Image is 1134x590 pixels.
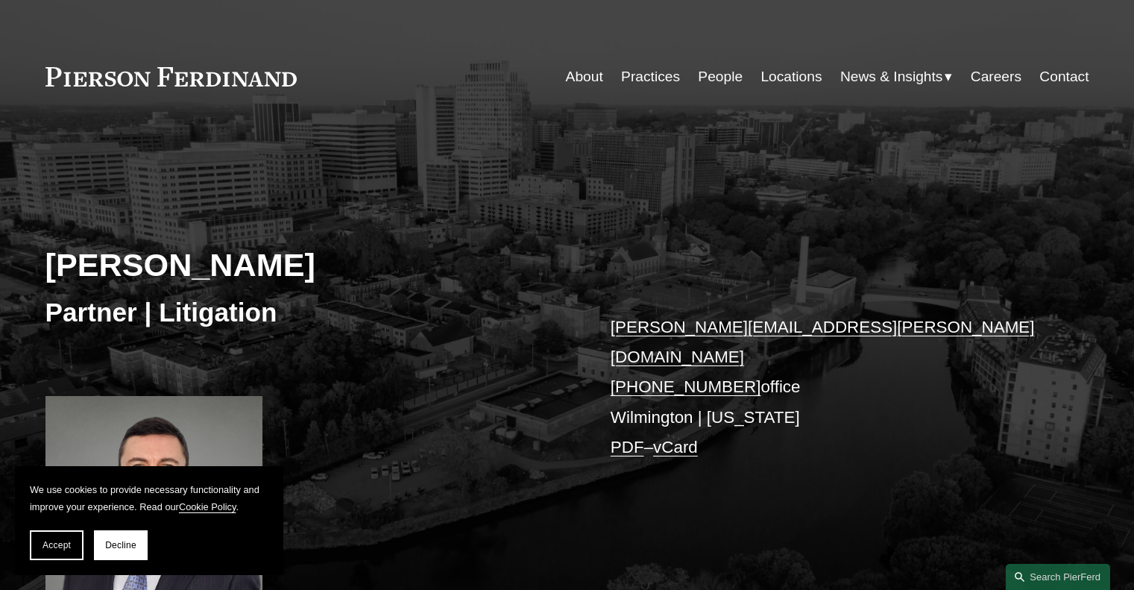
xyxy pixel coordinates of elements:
[566,63,603,91] a: About
[1006,564,1110,590] a: Search this site
[45,245,567,284] h2: [PERSON_NAME]
[760,63,822,91] a: Locations
[30,530,84,560] button: Accept
[179,501,236,512] a: Cookie Policy
[611,377,761,396] a: [PHONE_NUMBER]
[698,63,743,91] a: People
[105,540,136,550] span: Decline
[45,296,567,329] h3: Partner | Litigation
[621,63,680,91] a: Practices
[611,313,1045,463] p: office Wilmington | [US_STATE] –
[42,540,71,550] span: Accept
[611,438,644,456] a: PDF
[653,438,698,456] a: vCard
[30,481,268,515] p: We use cookies to provide necessary functionality and improve your experience. Read our .
[840,63,953,91] a: folder dropdown
[611,318,1035,366] a: [PERSON_NAME][EMAIL_ADDRESS][PERSON_NAME][DOMAIN_NAME]
[1039,63,1089,91] a: Contact
[15,466,283,575] section: Cookie banner
[840,64,943,90] span: News & Insights
[94,530,148,560] button: Decline
[971,63,1021,91] a: Careers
